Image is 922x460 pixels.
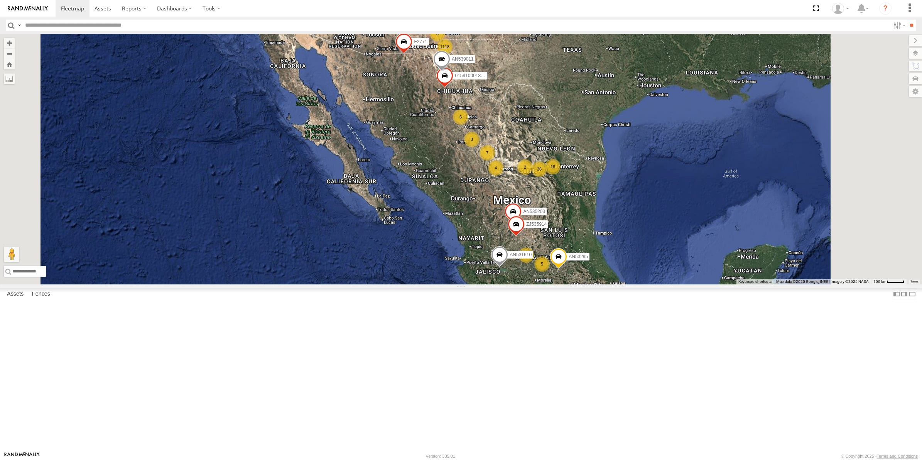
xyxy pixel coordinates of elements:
[523,209,545,214] span: AN535203
[893,288,900,299] label: Dock Summary Table to the Left
[532,161,547,177] div: 36
[908,288,916,299] label: Hide Summary Table
[545,159,561,174] div: 18
[455,73,493,78] span: 015910001845018
[16,20,22,31] label: Search Query
[480,145,495,161] div: 7
[890,20,907,31] label: Search Filter Options
[4,59,15,69] button: Zoom Home
[4,73,15,84] label: Measure
[841,454,918,458] div: © Copyright 2025 -
[877,454,918,458] a: Terms and Conditions
[4,247,19,262] button: Drag Pegman onto the map to open Street View
[28,289,54,299] label: Fences
[738,279,772,284] button: Keyboard shortcuts
[488,160,503,176] div: 4
[879,2,892,15] i: ?
[873,279,887,284] span: 100 km
[526,221,547,227] span: ZJ535914
[464,132,480,147] div: 3
[4,452,40,460] a: Visit our Website
[4,48,15,59] button: Zoom out
[437,39,453,54] div: 1118
[510,252,532,257] span: AN531610
[910,280,919,283] a: Terms
[430,26,445,41] div: 3
[3,289,27,299] label: Assets
[569,254,588,259] span: AN53295
[453,109,468,125] div: 6
[534,256,550,272] div: 5
[909,86,922,97] label: Map Settings
[414,39,427,44] span: F2771
[518,247,534,263] div: 8
[452,56,474,62] span: AN539011
[900,288,908,299] label: Dock Summary Table to the Right
[426,454,455,458] div: Version: 305.01
[8,6,48,11] img: rand-logo.svg
[517,159,533,175] div: 2
[829,3,852,14] div: Roberto Garcia
[871,279,907,284] button: Map Scale: 100 km per 42 pixels
[776,279,869,284] span: Map data ©2025 Google, INEGI Imagery ©2025 NASA
[4,38,15,48] button: Zoom in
